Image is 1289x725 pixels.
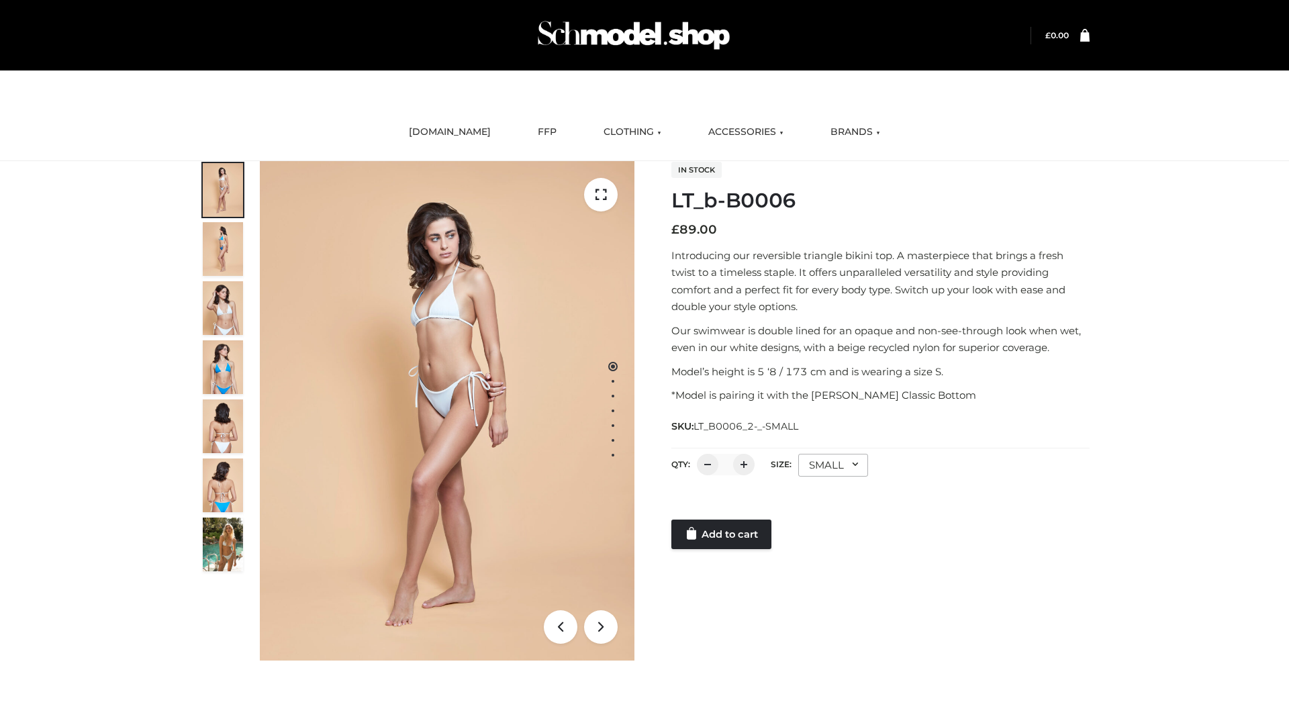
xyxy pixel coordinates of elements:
[203,458,243,512] img: ArielClassicBikiniTop_CloudNine_AzureSky_OW114ECO_8-scaled.jpg
[671,387,1090,404] p: *Model is pairing it with the [PERSON_NAME] Classic Bottom
[671,162,722,178] span: In stock
[203,163,243,217] img: ArielClassicBikiniTop_CloudNine_AzureSky_OW114ECO_1-scaled.jpg
[203,399,243,453] img: ArielClassicBikiniTop_CloudNine_AzureSky_OW114ECO_7-scaled.jpg
[671,322,1090,356] p: Our swimwear is double lined for an opaque and non-see-through look when wet, even in our white d...
[203,340,243,394] img: ArielClassicBikiniTop_CloudNine_AzureSky_OW114ECO_4-scaled.jpg
[671,189,1090,213] h1: LT_b-B0006
[1045,30,1069,40] a: £0.00
[820,117,890,147] a: BRANDS
[798,454,868,477] div: SMALL
[671,247,1090,316] p: Introducing our reversible triangle bikini top. A masterpiece that brings a fresh twist to a time...
[203,518,243,571] img: Arieltop_CloudNine_AzureSky2.jpg
[533,9,734,62] img: Schmodel Admin 964
[1045,30,1051,40] span: £
[671,222,679,237] span: £
[528,117,567,147] a: FFP
[671,222,717,237] bdi: 89.00
[671,520,771,549] a: Add to cart
[671,363,1090,381] p: Model’s height is 5 ‘8 / 173 cm and is wearing a size S.
[771,459,792,469] label: Size:
[1045,30,1069,40] bdi: 0.00
[671,418,800,434] span: SKU:
[698,117,794,147] a: ACCESSORIES
[203,281,243,335] img: ArielClassicBikiniTop_CloudNine_AzureSky_OW114ECO_3-scaled.jpg
[260,161,634,661] img: ArielClassicBikiniTop_CloudNine_AzureSky_OW114ECO_1
[203,222,243,276] img: ArielClassicBikiniTop_CloudNine_AzureSky_OW114ECO_2-scaled.jpg
[399,117,501,147] a: [DOMAIN_NAME]
[593,117,671,147] a: CLOTHING
[694,420,798,432] span: LT_B0006_2-_-SMALL
[671,459,690,469] label: QTY:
